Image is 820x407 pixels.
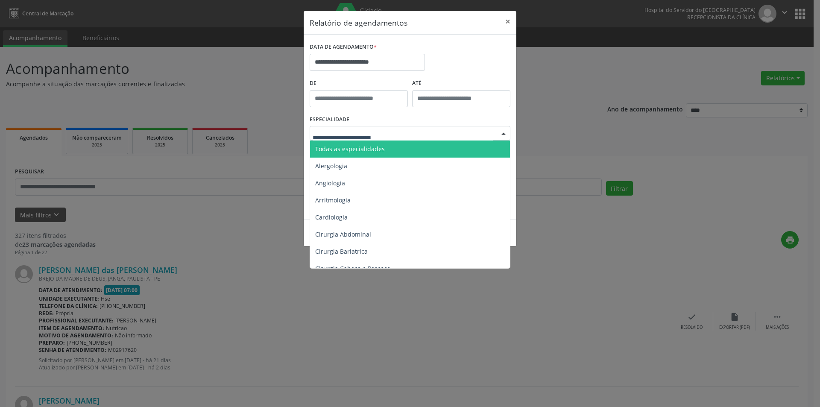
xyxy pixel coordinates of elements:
[315,162,347,170] span: Alergologia
[315,196,351,204] span: Arritmologia
[315,145,385,153] span: Todas as especialidades
[310,17,407,28] h5: Relatório de agendamentos
[310,113,349,126] label: ESPECIALIDADE
[310,77,408,90] label: De
[315,247,368,255] span: Cirurgia Bariatrica
[310,41,377,54] label: DATA DE AGENDAMENTO
[315,213,348,221] span: Cardiologia
[412,77,510,90] label: ATÉ
[315,230,371,238] span: Cirurgia Abdominal
[315,264,390,272] span: Cirurgia Cabeça e Pescoço
[499,11,516,32] button: Close
[315,179,345,187] span: Angiologia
